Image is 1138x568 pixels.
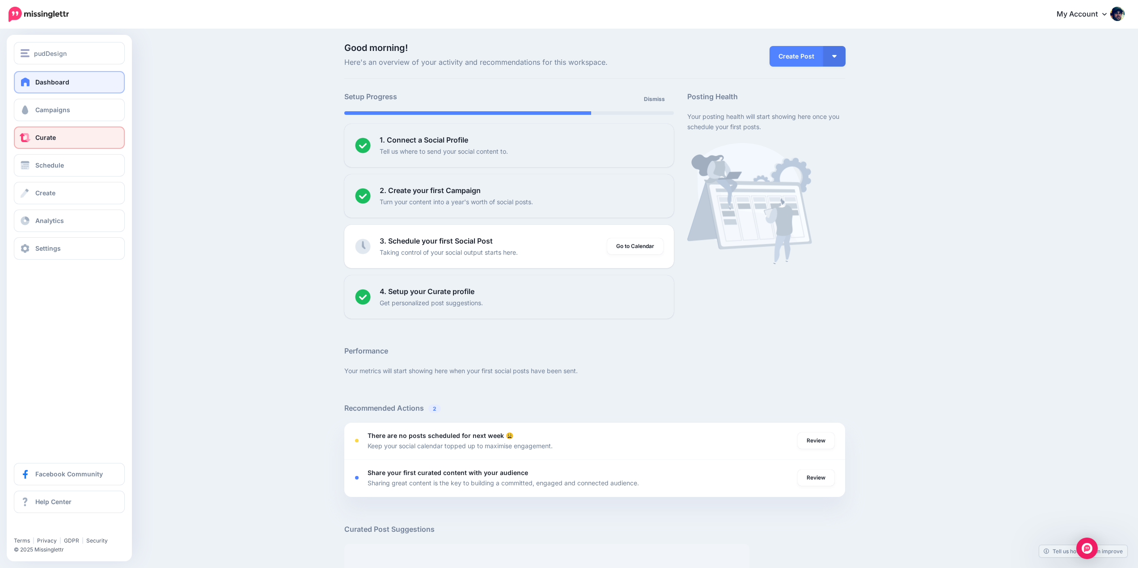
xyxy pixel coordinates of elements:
img: clock-grey.png [355,239,371,254]
div: <div class='status-dot small red margin-right'></div>Error [355,439,359,442]
b: 3. Schedule your first Social Post [380,236,493,245]
a: Tell us how we can improve [1039,545,1127,557]
span: Analytics [35,217,64,224]
span: | [82,537,84,544]
b: 1. Connect a Social Profile [380,135,468,144]
span: Settings [35,244,61,252]
b: 4. Setup your Curate profile [380,287,474,296]
span: Campaigns [35,106,70,114]
p: Taking control of your social output starts here. [380,247,518,257]
p: Sharing great content is the key to building a committed, engaged and connected audience. [368,478,639,488]
p: Your metrics will start showing here when your first social posts have been sent. [344,366,845,376]
div: <div class='status-dot small red margin-right'></div>Error [355,476,359,480]
span: pudDesign [34,48,67,59]
span: | [59,537,61,544]
p: Get personalized post suggestions. [380,298,483,308]
a: Help Center [14,491,125,513]
span: Help Center [35,498,72,505]
span: Facebook Community [35,470,103,478]
a: Security [86,537,108,544]
p: Keep your social calendar topped up to maximise engagement. [368,441,553,451]
a: Facebook Community [14,463,125,485]
img: arrow-down-white.png [832,55,837,58]
a: Campaigns [14,99,125,121]
span: | [33,537,34,544]
p: Turn your content into a year's worth of social posts. [380,197,533,207]
a: GDPR [64,537,79,544]
button: pudDesign [14,42,125,64]
img: calendar-waiting.png [687,143,812,264]
span: Schedule [35,161,64,169]
a: Go to Calendar [607,238,663,254]
a: Dashboard [14,71,125,93]
span: Create [35,189,55,197]
a: Terms [14,537,30,544]
img: checked-circle.png [355,138,371,153]
img: Missinglettr [8,7,69,22]
img: menu.png [21,49,30,57]
p: Your posting health will start showing here once you schedule your first posts. [687,111,845,132]
iframe: Twitter Follow Button [14,524,82,533]
a: Create Post [770,46,823,67]
b: 2. Create your first Campaign [380,186,481,195]
a: Review [798,433,834,449]
a: Create [14,182,125,204]
b: There are no posts scheduled for next week 😩 [368,432,513,439]
a: My Account [1048,4,1125,25]
span: Curate [35,134,56,141]
span: 2 [428,404,441,413]
h5: Recommended Actions [344,403,845,414]
span: Here's an overview of your activity and recommendations for this workspace. [344,57,674,68]
li: © 2025 Missinglettr [14,545,130,554]
h5: Posting Health [687,91,845,102]
h5: Performance [344,345,845,357]
img: checked-circle.png [355,289,371,305]
h5: Setup Progress [344,91,509,102]
span: Good morning! [344,42,408,53]
h5: Curated Post Suggestions [344,524,845,535]
a: Review [798,470,834,486]
a: Analytics [14,210,125,232]
a: Schedule [14,154,125,177]
p: Tell us where to send your social content to. [380,146,508,156]
a: Curate [14,126,125,149]
a: Dismiss [639,91,670,107]
b: Share your first curated content with your audience [368,469,528,476]
img: checked-circle.png [355,188,371,204]
span: Dashboard [35,78,69,86]
div: Open Intercom Messenger [1076,538,1098,559]
a: Settings [14,237,125,260]
a: Privacy [37,537,57,544]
